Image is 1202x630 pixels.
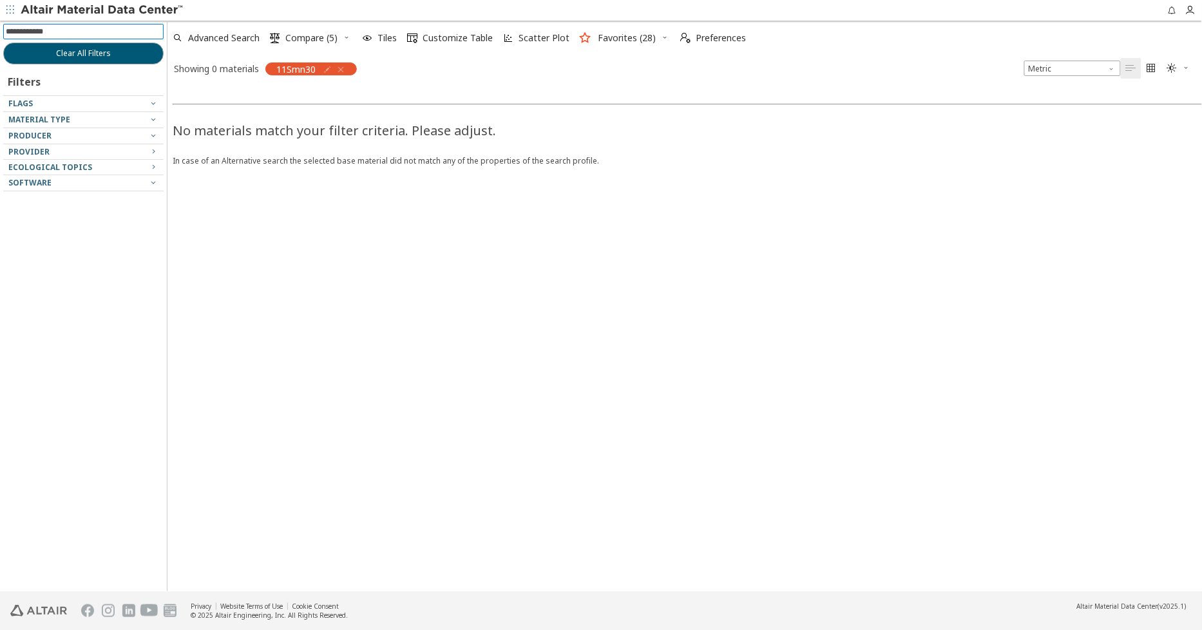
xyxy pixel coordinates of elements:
[8,98,33,109] span: Flags
[377,33,397,43] span: Tiles
[1077,602,1158,611] span: Altair Material Data Center
[220,602,283,611] a: Website Terms of Use
[8,114,70,125] span: Material Type
[407,33,417,43] i: 
[3,128,164,144] button: Producer
[292,602,339,611] a: Cookie Consent
[191,602,211,611] a: Privacy
[8,177,52,188] span: Software
[10,605,67,616] img: Altair Engineering
[1024,61,1121,76] div: Unit System
[8,146,50,157] span: Provider
[3,64,47,95] div: Filters
[3,96,164,111] button: Flags
[3,160,164,175] button: Ecological Topics
[598,33,656,43] span: Favorites (28)
[56,48,111,59] span: Clear All Filters
[696,33,746,43] span: Preferences
[8,130,52,141] span: Producer
[680,33,691,43] i: 
[3,144,164,160] button: Provider
[174,62,259,75] div: Showing 0 materials
[1126,63,1136,73] i: 
[519,33,569,43] span: Scatter Plot
[285,33,338,43] span: Compare (5)
[1024,61,1121,76] span: Metric
[1167,63,1178,73] i: 
[423,33,493,43] span: Customize Table
[270,33,280,43] i: 
[21,4,185,17] img: Altair Material Data Center
[276,63,316,75] span: 11Smn30
[1162,58,1196,79] button: Theme
[191,611,348,620] div: © 2025 Altair Engineering, Inc. All Rights Reserved.
[1141,58,1162,79] button: Tile View
[1121,58,1141,79] button: Table View
[3,43,164,64] button: Clear All Filters
[3,175,164,191] button: Software
[188,33,260,43] span: Advanced Search
[1147,63,1157,73] i: 
[8,162,92,173] span: Ecological Topics
[3,112,164,128] button: Material Type
[1077,602,1187,611] div: (v2025.1)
